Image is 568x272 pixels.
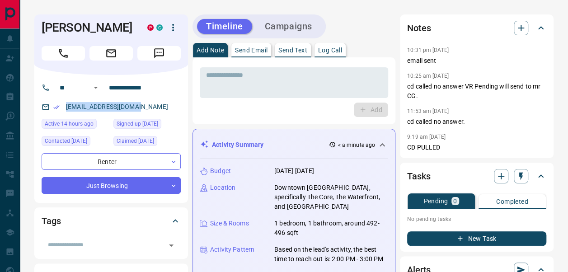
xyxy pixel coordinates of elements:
p: 10:25 am [DATE] [407,73,449,79]
p: Log Call [318,47,342,53]
button: Open [165,239,178,252]
p: 0 [453,198,457,204]
p: 1 bedroom, 1 bathroom, around 492-496 sqft [274,219,388,238]
div: Renter [42,153,181,170]
p: Budget [210,166,231,176]
a: [EMAIL_ADDRESS][DOMAIN_NAME] [66,103,168,110]
h2: Tasks [407,169,430,183]
p: 11:53 am [DATE] [407,108,449,114]
div: property.ca [147,24,154,31]
div: Tasks [407,165,546,187]
p: CD PULLED [407,143,546,152]
span: Contacted [DATE] [45,136,87,145]
p: Send Text [278,47,307,53]
div: Just Browsing [42,177,181,194]
p: Location [210,183,235,192]
div: Notes [407,17,546,39]
p: [DATE]-[DATE] [274,166,314,176]
div: Tue Aug 12 2025 [42,119,109,131]
h2: Tags [42,214,61,228]
div: Wed Jul 02 2025 [113,119,181,131]
div: Fri Aug 08 2025 [113,136,181,149]
svg: Email Verified [53,104,60,110]
p: cd called no answer. [407,117,546,127]
div: condos.ca [156,24,163,31]
div: Tags [42,210,181,232]
h1: [PERSON_NAME] [42,20,134,35]
p: < a minute ago [338,141,375,149]
p: Completed [496,198,528,205]
p: Downtown [GEOGRAPHIC_DATA], specifically The Core, The Waterfront, and [GEOGRAPHIC_DATA] [274,183,388,211]
span: Claimed [DATE] [117,136,154,145]
p: 10:31 pm [DATE] [407,47,449,53]
p: Send Email [235,47,268,53]
p: email sent [407,56,546,66]
p: Activity Pattern [210,245,254,254]
button: Campaigns [256,19,321,34]
button: Timeline [197,19,252,34]
p: Pending [423,198,448,204]
p: cd called no answer VR Pending will send to mr CG. [407,82,546,101]
div: Fri Aug 08 2025 [42,136,109,149]
span: Active 14 hours ago [45,119,94,128]
span: Message [137,46,181,61]
p: No pending tasks [407,212,546,226]
p: Activity Summary [212,140,263,150]
span: Signed up [DATE] [117,119,158,128]
button: Open [90,82,101,93]
p: 9:19 am [DATE] [407,134,446,140]
p: Based on the lead's activity, the best time to reach out is: 2:00 PM - 3:00 PM [274,245,388,264]
h2: Notes [407,21,431,35]
span: Call [42,46,85,61]
div: Activity Summary< a minute ago [200,136,388,153]
button: New Task [407,231,546,246]
span: Email [89,46,133,61]
p: Size & Rooms [210,219,249,228]
p: Add Note [197,47,224,53]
